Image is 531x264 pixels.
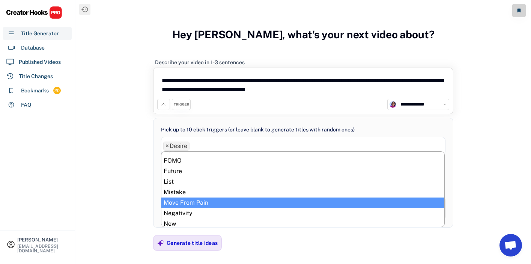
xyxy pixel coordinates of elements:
div: Database [21,44,45,52]
div: Describe your video in 1-3 sentences [155,59,245,66]
img: channels4_profile.jpg [390,101,396,108]
div: [EMAIL_ADDRESS][DOMAIN_NAME] [17,244,68,253]
span: × [165,143,169,149]
li: Negativity [161,208,444,219]
a: Chat abierto [499,234,522,256]
div: FAQ [21,101,32,109]
div: Title Generator [21,30,59,38]
img: CHPRO%20Logo.svg [6,6,62,19]
li: List [161,177,444,187]
div: Generate title ideas [167,240,218,246]
div: Title Changes [19,72,53,80]
li: New [161,219,444,229]
div: Bookmarks [21,87,49,95]
div: 20 [53,87,61,94]
h3: Hey [PERSON_NAME], what's your next video about? [172,20,435,49]
div: TRIGGER [174,102,189,107]
div: [PERSON_NAME] [17,237,68,242]
li: Desire [163,142,190,151]
li: Move From Pain [161,198,444,208]
li: FOMO [161,155,444,166]
div: Pick up to 10 click triggers (or leave blank to generate titles with random ones) [161,126,355,134]
div: Published Videos [19,58,61,66]
li: Mistake [161,187,444,198]
li: Future [161,166,444,177]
